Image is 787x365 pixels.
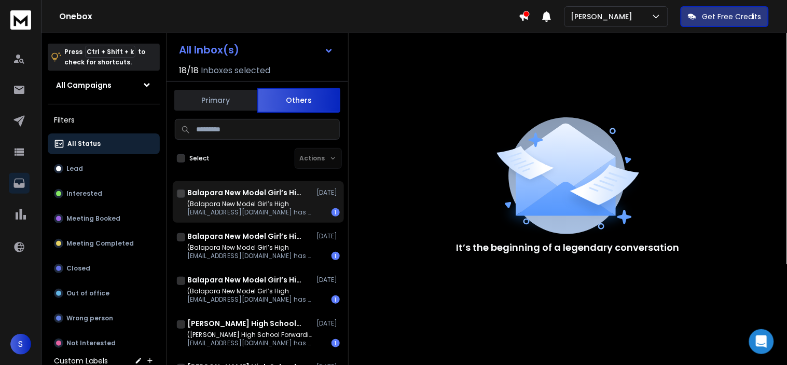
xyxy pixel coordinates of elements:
[59,10,519,23] h1: Onebox
[48,133,160,154] button: All Status
[187,275,301,285] h1: Balapara New Model Girl’s High School Team
[187,208,312,217] p: [EMAIL_ADDRESS][DOMAIN_NAME] has requested to automatically
[187,231,301,241] h1: Balapara New Model Girl’s High School Team
[189,154,210,163] label: Select
[66,339,116,347] p: Not Interested
[66,314,113,322] p: Wrong person
[179,64,199,77] span: 18 / 18
[749,329,774,354] div: Open Intercom Messenger
[48,233,160,254] button: Meeting Completed
[66,264,90,273] p: Closed
[66,214,120,223] p: Meeting Booked
[571,11,637,22] p: [PERSON_NAME]
[201,64,270,77] h3: Inboxes selected
[187,331,312,339] p: ([PERSON_NAME] High School Forwarding
[187,287,312,295] p: (Balapara New Model Girl’s High
[10,334,31,355] button: S
[187,200,312,208] p: (Balapara New Model Girl’s High
[66,289,109,298] p: Out of office
[316,232,340,240] p: [DATE]
[66,239,134,248] p: Meeting Completed
[10,10,31,30] img: logo
[66,190,102,198] p: Interested
[48,75,160,96] button: All Campaigns
[48,333,160,354] button: Not Interested
[457,240,680,255] p: It’s the beginning of a legendary conversation
[681,6,769,27] button: Get Free Credits
[332,208,340,217] div: 1
[257,88,340,113] button: Others
[174,89,257,112] button: Primary
[179,45,239,55] h1: All Inbox(s)
[187,187,301,198] h1: Balapara New Model Girl’s High School Team
[48,308,160,329] button: Wrong person
[332,295,340,304] div: 1
[48,113,160,127] h3: Filters
[316,276,340,284] p: [DATE]
[48,208,160,229] button: Meeting Booked
[316,188,340,197] p: [DATE]
[187,339,312,347] p: [EMAIL_ADDRESS][DOMAIN_NAME] has requested to automatically
[64,47,145,67] p: Press to check for shortcuts.
[48,183,160,204] button: Interested
[332,252,340,260] div: 1
[171,39,342,60] button: All Inbox(s)
[48,283,160,304] button: Out of office
[187,244,312,252] p: (Balapara New Model Girl’s High
[702,11,762,22] p: Get Free Credits
[56,80,112,90] h1: All Campaigns
[66,165,83,173] p: Lead
[48,158,160,179] button: Lead
[48,258,160,279] button: Closed
[332,339,340,347] div: 1
[316,319,340,328] p: [DATE]
[85,46,135,58] span: Ctrl + Shift + k
[67,140,101,148] p: All Status
[187,252,312,260] p: [EMAIL_ADDRESS][DOMAIN_NAME] has requested to automatically
[187,295,312,304] p: [EMAIL_ADDRESS][DOMAIN_NAME] has requested to automatically
[187,318,301,329] h1: [PERSON_NAME] High School Team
